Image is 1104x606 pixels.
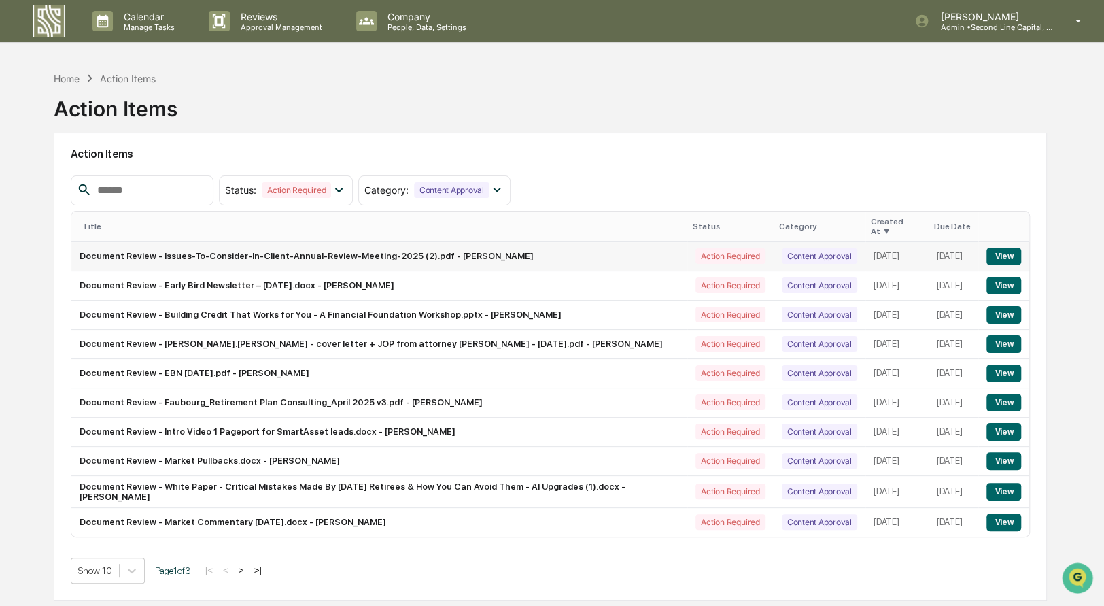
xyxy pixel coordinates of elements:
[8,165,93,190] a: 🖐️Preclearance
[262,182,331,198] div: Action Required
[71,148,1031,161] h2: Action Items
[14,172,24,183] div: 🖐️
[230,11,329,22] p: Reviews
[865,359,929,388] td: [DATE]
[929,22,1056,32] p: Admin • Second Line Capital, LLC
[695,365,765,381] div: Action Required
[883,226,890,236] span: ▼
[230,22,329,32] p: Approval Management
[986,368,1021,378] a: View
[100,73,156,84] div: Action Items
[986,309,1021,320] a: View
[695,453,765,469] div: Action Required
[99,172,109,183] div: 🗄️
[695,514,765,530] div: Action Required
[225,184,256,196] span: Status :
[986,517,1021,527] a: View
[112,171,169,184] span: Attestations
[201,565,217,576] button: |<
[986,397,1021,407] a: View
[364,184,409,196] span: Category :
[377,22,473,32] p: People, Data, Settings
[135,230,165,240] span: Pylon
[695,394,765,410] div: Action Required
[27,171,88,184] span: Preclearance
[865,271,929,301] td: [DATE]
[929,388,979,418] td: [DATE]
[865,388,929,418] td: [DATE]
[8,191,91,216] a: 🔎Data Lookup
[377,11,473,22] p: Company
[986,365,1021,382] button: View
[929,508,979,537] td: [DATE]
[71,476,687,508] td: Document Review - White Paper - Critical Mistakes Made By [DATE] Retirees & How You Can Avoid The...
[865,476,929,508] td: [DATE]
[929,271,979,301] td: [DATE]
[155,565,191,576] span: Page 1 of 3
[14,198,24,209] div: 🔎
[695,424,765,439] div: Action Required
[986,426,1021,437] a: View
[929,476,979,508] td: [DATE]
[865,418,929,447] td: [DATE]
[986,335,1021,353] button: View
[782,248,857,264] div: Content Approval
[929,418,979,447] td: [DATE]
[54,86,177,121] div: Action Items
[695,277,765,293] div: Action Required
[782,424,857,439] div: Content Approval
[695,336,765,352] div: Action Required
[929,330,979,359] td: [DATE]
[93,165,174,190] a: 🗄️Attestations
[986,280,1021,290] a: View
[71,301,687,330] td: Document Review - Building Credit That Works for You - A Financial Foundation Workshop.pptx - [PE...
[871,217,923,236] div: Created At
[113,11,182,22] p: Calendar
[782,484,857,499] div: Content Approval
[695,307,765,322] div: Action Required
[986,514,1021,531] button: View
[986,456,1021,466] a: View
[865,301,929,330] td: [DATE]
[693,222,767,231] div: Status
[46,103,223,117] div: Start new chat
[934,222,973,231] div: Due Date
[71,359,687,388] td: Document Review - EBN [DATE].pdf - [PERSON_NAME]
[929,11,1056,22] p: [PERSON_NAME]
[113,22,182,32] p: Manage Tasks
[71,447,687,476] td: Document Review - Market Pullbacks.docx - [PERSON_NAME]
[27,197,86,210] span: Data Lookup
[986,452,1021,470] button: View
[71,508,687,537] td: Document Review - Market Commentary [DATE].docx - [PERSON_NAME]
[782,394,857,410] div: Content Approval
[865,330,929,359] td: [DATE]
[231,107,247,124] button: Start new chat
[986,483,1021,501] button: View
[82,222,682,231] div: Title
[929,359,979,388] td: [DATE]
[54,73,80,84] div: Home
[929,301,979,330] td: [DATE]
[986,251,1021,261] a: View
[779,222,860,231] div: Category
[235,565,248,576] button: >
[46,117,177,128] div: We're offline, we'll be back soon
[986,248,1021,265] button: View
[986,394,1021,411] button: View
[782,514,857,530] div: Content Approval
[986,306,1021,324] button: View
[96,229,165,240] a: Powered byPylon
[929,242,979,271] td: [DATE]
[71,271,687,301] td: Document Review - Early Bird Newsletter – [DATE].docx - [PERSON_NAME]
[782,365,857,381] div: Content Approval
[986,339,1021,349] a: View
[71,242,687,271] td: Document Review - Issues-To-Consider-In-Client-Annual-Review-Meeting-2025 (2).pdf - [PERSON_NAME]
[33,5,65,37] img: logo
[219,565,232,576] button: <
[929,447,979,476] td: [DATE]
[986,277,1021,294] button: View
[1060,561,1097,598] iframe: Open customer support
[986,486,1021,496] a: View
